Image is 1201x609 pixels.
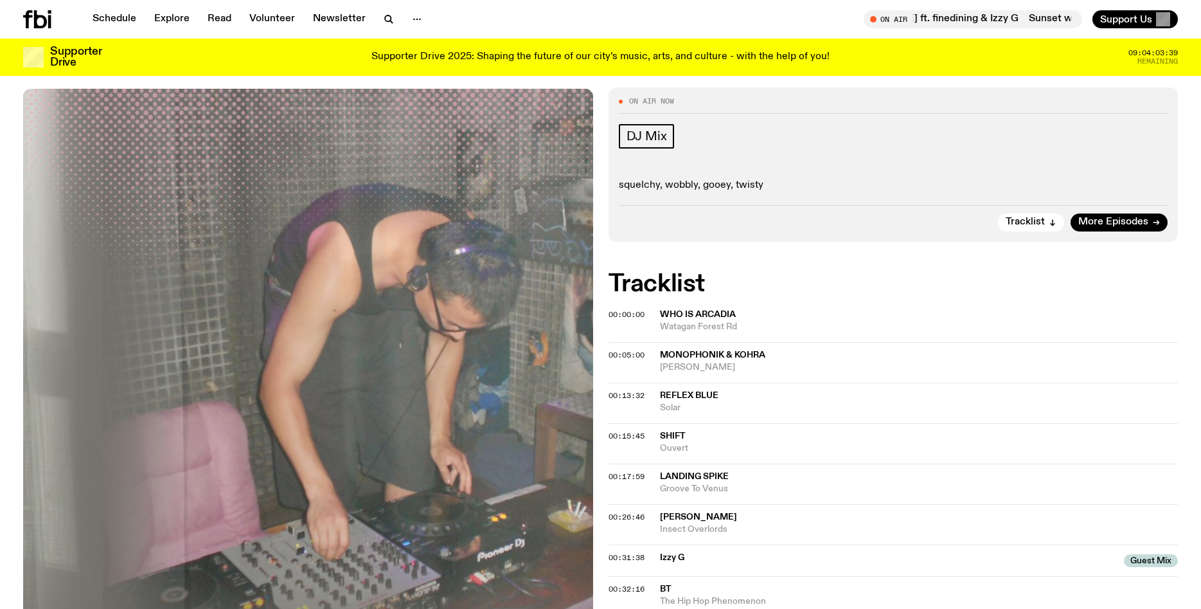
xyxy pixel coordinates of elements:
span: 00:13:32 [609,390,645,401]
span: [PERSON_NAME] [660,361,1179,374]
span: Solar [660,402,1179,414]
span: 00:31:38 [609,552,645,563]
span: BT [660,585,672,594]
span: Ouvert [660,442,1179,455]
span: [PERSON_NAME] [660,513,737,522]
span: More Episodes [1078,217,1148,227]
button: Tracklist [998,214,1064,232]
span: Monophonik & Kohra [660,350,765,359]
a: Schedule [85,10,144,28]
span: Watagan Forest Rd [660,321,1179,333]
a: More Episodes [1071,214,1168,232]
span: SHIFT [660,432,686,441]
span: Groove To Venus [660,483,1179,495]
a: Explore [147,10,197,28]
span: Remaining [1137,58,1178,65]
a: DJ Mix [619,124,675,149]
span: 09:04:03:39 [1128,50,1178,57]
span: Izzy G [660,552,1117,564]
span: 00:32:16 [609,584,645,594]
p: Supporter Drive 2025: Shaping the future of our city’s music, arts, and culture - with the help o... [371,51,830,63]
span: 00:17:59 [609,471,645,482]
span: Tracklist [1006,217,1045,227]
span: DJ Mix [627,129,667,143]
span: On Air Now [629,98,674,105]
span: Who Is Arcadia [660,310,736,319]
span: Reflex Blue [660,391,718,400]
a: Volunteer [242,10,303,28]
button: Support Us [1092,10,1178,28]
span: 00:05:00 [609,350,645,360]
p: squelchy, wobbly, gooey, twisty [619,179,1168,192]
span: Insect Overlords [660,523,1179,536]
a: Newsletter [305,10,373,28]
span: The Hip Hop Phenomenon [660,595,1179,608]
span: 00:00:00 [609,309,645,320]
h3: Supporter Drive [50,46,102,68]
span: Guest Mix [1124,554,1178,567]
span: Landing Spike [660,472,729,481]
span: Support Us [1100,14,1152,25]
span: 00:26:46 [609,512,645,522]
span: 00:15:45 [609,431,645,441]
a: Read [200,10,239,28]
button: On AirSunset with [PERSON_NAME] ft. finedining & Izzy GSunset with [PERSON_NAME] ft. finedining &... [864,10,1082,28]
h2: Tracklist [609,273,1179,296]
